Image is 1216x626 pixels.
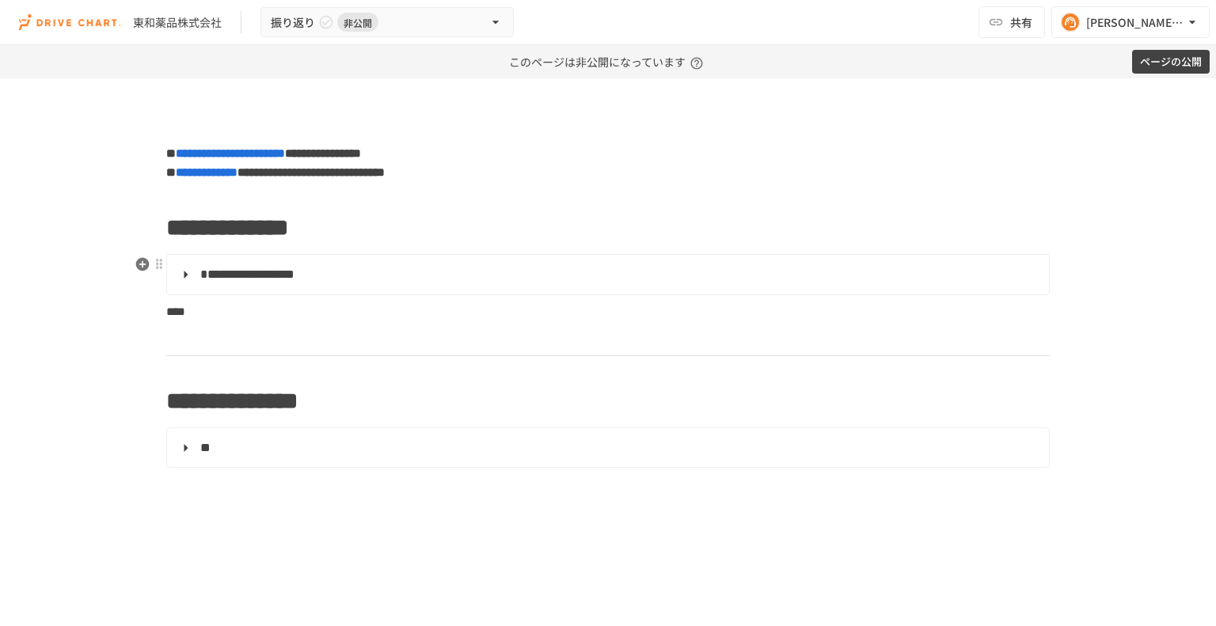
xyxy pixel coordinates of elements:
[19,9,120,35] img: i9VDDS9JuLRLX3JIUyK59LcYp6Y9cayLPHs4hOxMB9W
[1086,13,1184,32] div: [PERSON_NAME][EMAIL_ADDRESS][DOMAIN_NAME]
[978,6,1045,38] button: 共有
[1010,13,1032,31] span: 共有
[260,7,514,38] button: 振り返り非公開
[1051,6,1210,38] button: [PERSON_NAME][EMAIL_ADDRESS][DOMAIN_NAME]
[337,14,378,31] span: 非公開
[1132,50,1210,74] button: ページの公開
[133,14,222,31] div: 東和薬品株式会社
[271,13,315,32] span: 振り返り
[509,45,708,78] p: このページは非公開になっています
